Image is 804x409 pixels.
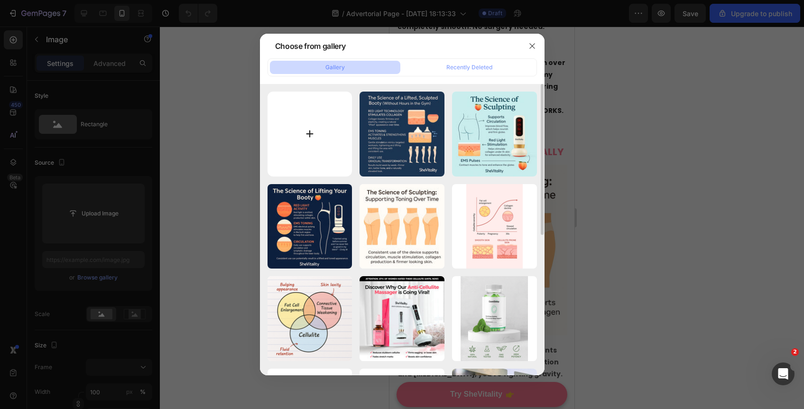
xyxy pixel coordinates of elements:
img: image [452,92,537,177]
button: Recently Deleted [404,61,535,74]
img: Alt Image [7,138,178,309]
img: image [360,184,444,269]
img: image [466,184,523,269]
span: 2 [791,348,799,356]
div: Recently Deleted [446,63,492,72]
p: Try SheVitality [61,363,113,373]
strong: This is the game-changer most treatments miss completely. Without proper circulation and [MEDICAL... [8,319,173,352]
img: image [268,276,352,361]
p: 💬 —[GEOGRAPHIC_DATA] [8,30,177,102]
img: image [360,276,444,361]
button: Gallery [270,61,400,74]
div: Choose from gallery [275,40,346,52]
strong: "I am 43 and just finished month 2. I am over the moon about what this has done for my thighs and... [8,31,176,101]
h2: #3: BBL Within A Week NATURALLY [7,118,178,132]
div: Gallery [325,63,345,72]
img: image [461,276,528,361]
iframe: Intercom live chat [772,363,795,385]
img: image [268,184,352,269]
button: <p>Try SheVitality</p> [7,355,178,381]
img: image [360,92,444,177]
